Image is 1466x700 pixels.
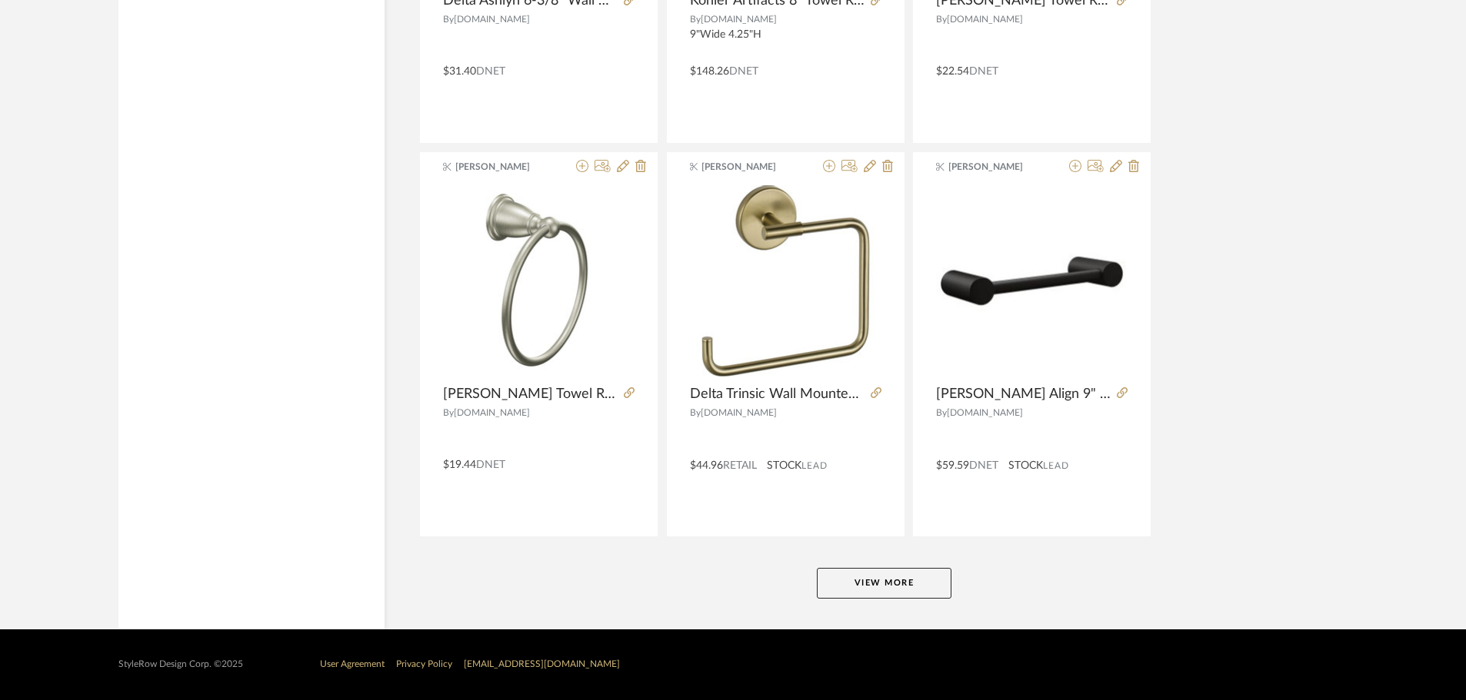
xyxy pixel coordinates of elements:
span: [PERSON_NAME] [455,160,552,174]
span: [DOMAIN_NAME] [701,408,777,417]
img: Delta Trinsic Wall Mounted Towel Ring-Champagne Bronze [690,185,881,377]
span: STOCK [1008,458,1043,474]
span: $44.96 [690,460,723,471]
a: [EMAIL_ADDRESS][DOMAIN_NAME] [464,659,620,668]
span: DNET [969,66,998,77]
span: [DOMAIN_NAME] [701,15,777,24]
span: By [443,15,454,24]
span: Delta Trinsic Wall Mounted Towel Ring-Champagne Bronze [690,386,865,403]
span: [PERSON_NAME] [948,160,1045,174]
span: [PERSON_NAME] [701,160,798,174]
span: [DOMAIN_NAME] [947,408,1023,417]
span: Lead [1043,460,1069,471]
div: StyleRow Design Corp. ©2025 [118,659,243,670]
span: [PERSON_NAME] Towel Ring from the Brantford Collection [443,386,618,403]
span: By [936,408,947,417]
span: $19.44 [443,459,476,470]
span: STOCK [767,458,801,474]
span: DNET [729,66,758,77]
span: DNET [476,459,505,470]
span: By [690,15,701,24]
img: Moen Align 9" Hand Towel Bar- Matte Black [936,185,1128,377]
button: View More [817,568,951,599]
img: Moen Towel Ring from the Brantford Collection [443,185,635,377]
span: $59.59 [936,460,969,471]
span: Lead [801,460,828,471]
span: DNET [476,66,505,77]
a: User Agreement [320,659,385,668]
span: By [690,408,701,417]
div: 9"Wide 4.25"H [690,28,881,55]
span: DNET [969,460,998,471]
span: [DOMAIN_NAME] [454,15,530,24]
span: [PERSON_NAME] Align 9" Hand Towel Bar- Matte Black [936,386,1111,403]
span: Retail [723,460,757,471]
span: [DOMAIN_NAME] [947,15,1023,24]
a: Privacy Policy [396,659,452,668]
span: By [443,408,454,417]
span: $22.54 [936,66,969,77]
span: $31.40 [443,66,476,77]
span: $148.26 [690,66,729,77]
span: [DOMAIN_NAME] [454,408,530,417]
span: By [936,15,947,24]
